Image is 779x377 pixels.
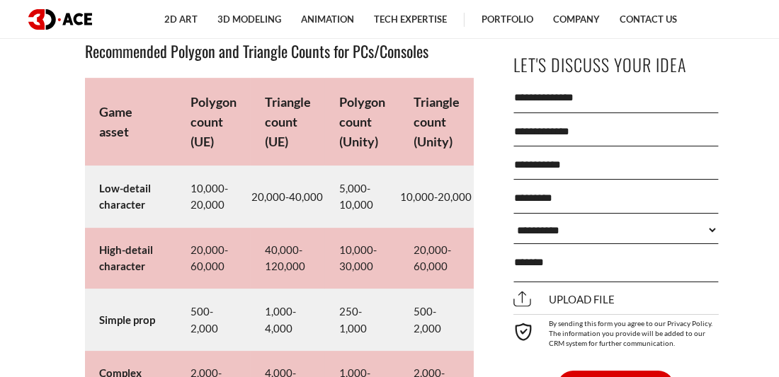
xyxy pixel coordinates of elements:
[339,94,385,149] strong: Polygon count (Unity)
[176,289,251,351] td: 500-2,000
[399,289,474,351] td: 500-2,000
[399,228,474,289] td: 20,000-60,000
[99,182,151,211] strong: Low-detail character
[265,94,311,149] strong: Triangle count (UE)
[251,228,325,289] td: 40,000-120,000
[513,293,615,306] span: Upload file
[513,314,719,348] div: By sending this form you agree to our Privacy Policy. The information you provide will be added t...
[99,104,132,139] strong: Game asset
[191,94,237,149] strong: Polygon count (UE)
[325,166,399,227] td: 5,000-10,000
[176,228,251,289] td: 20,000-60,000
[85,39,467,63] h3: Recommended Polygon and Triangle Counts for PCs/Consoles
[176,166,251,227] td: 10,000-20,000
[414,94,460,149] strong: Triangle count (Unity)
[325,289,399,351] td: 250-1,000
[399,166,474,227] td: 10,000-20,000
[99,313,155,326] strong: Simple prop
[513,49,719,81] p: Let's Discuss Your Idea
[251,289,325,351] td: 1,000-4,000
[251,166,325,227] td: 20,000-40,000
[28,9,92,30] img: logo dark
[99,243,153,272] strong: High-detail character
[325,228,399,289] td: 10,000-30,000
